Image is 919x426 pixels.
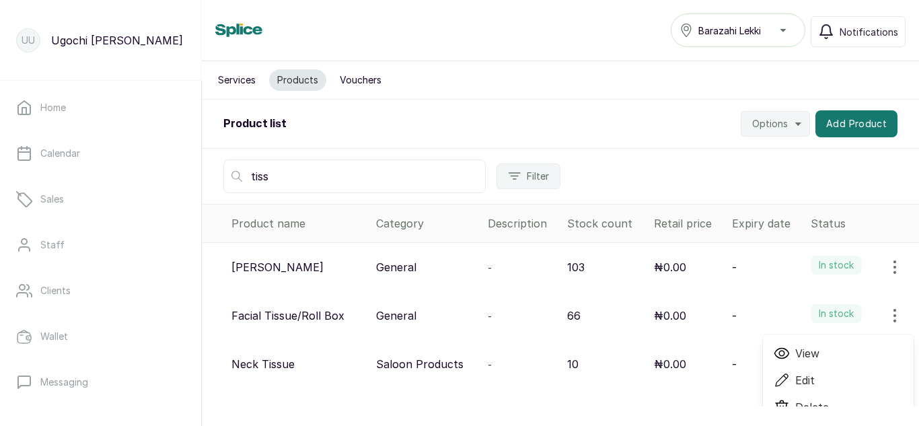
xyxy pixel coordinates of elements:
[811,215,914,232] div: Status
[698,24,761,38] span: Barazahi Lekki
[497,164,560,189] button: Filter
[488,359,492,370] span: -
[40,192,64,206] p: Sales
[376,308,416,324] p: General
[40,147,80,160] p: Calendar
[231,215,365,232] div: Product name
[488,262,492,273] span: -
[567,215,643,232] div: Stock count
[795,372,815,388] span: Edit
[732,308,737,324] p: -
[654,259,686,275] p: ₦0.00
[795,345,819,361] span: View
[567,259,585,275] p: 103
[231,356,295,372] p: Neck Tissue
[815,110,897,137] button: Add Product
[811,16,906,47] button: Notifications
[527,170,549,183] span: Filter
[811,256,862,275] label: In stock
[567,308,581,324] p: 66
[11,89,190,127] a: Home
[210,69,264,91] button: Services
[654,356,686,372] p: ₦0.00
[332,69,390,91] button: Vouchers
[840,25,898,39] span: Notifications
[732,215,800,232] div: Expiry date
[376,356,464,372] p: Saloon Products
[376,215,477,232] div: Category
[671,13,805,47] button: Barazahi Lekki
[752,117,788,131] span: Options
[40,330,68,343] p: Wallet
[567,356,579,372] p: 10
[40,284,71,297] p: Clients
[654,308,686,324] p: ₦0.00
[488,215,556,232] div: Description
[654,215,721,232] div: Retail price
[376,259,416,275] p: General
[40,238,65,252] p: Staff
[269,69,326,91] button: Products
[732,356,737,372] p: -
[11,135,190,172] a: Calendar
[795,399,829,415] span: Delete
[732,259,737,275] p: -
[51,32,183,48] p: Ugochi [PERSON_NAME]
[488,310,492,322] span: -
[11,272,190,310] a: Clients
[11,318,190,355] a: Wallet
[811,304,862,323] label: In stock
[231,308,344,324] p: Facial Tissue/Roll Box
[22,34,35,47] p: UU
[11,363,190,401] a: Messaging
[223,159,486,193] input: Search by name, category, description, price
[741,111,810,137] button: Options
[40,101,66,114] p: Home
[40,376,88,389] p: Messaging
[11,180,190,218] a: Sales
[223,116,287,132] h2: Product list
[11,226,190,264] a: Staff
[231,259,324,275] p: [PERSON_NAME]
